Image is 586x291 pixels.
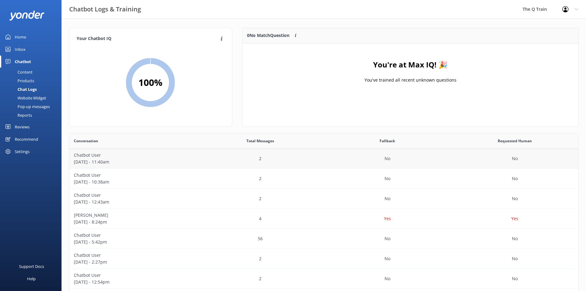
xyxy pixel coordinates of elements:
p: Chatbot User [74,232,192,239]
p: Chatbot User [74,252,192,259]
p: Chatbot User [74,172,192,179]
div: Home [15,31,26,43]
p: No [512,195,518,202]
div: Chat Logs [4,85,37,94]
p: Chatbot User [74,272,192,279]
div: Products [4,76,34,85]
p: No [385,235,390,242]
div: Reports [4,111,32,119]
p: [DATE] - 11:40am [74,159,192,165]
span: Total Messages [246,138,274,144]
div: Support Docs [19,260,44,273]
p: No [385,275,390,282]
p: You've trained all recent unknown questions [364,77,456,83]
h4: You're at Max IQ! 🎉 [373,59,448,71]
p: 4 [259,215,261,222]
div: row [69,269,578,289]
p: No [385,155,390,162]
p: [DATE] - 12:43am [74,199,192,205]
h4: Your Chatbot IQ [77,35,219,42]
div: Recommend [15,133,38,145]
p: No [385,195,390,202]
a: Pop-up messages [4,102,62,111]
div: Settings [15,145,30,158]
span: Conversation [74,138,98,144]
div: row [69,189,578,209]
p: No [512,235,518,242]
p: No [512,275,518,282]
h2: 100 % [138,75,162,90]
div: Pop-up messages [4,102,50,111]
p: Yes [384,215,391,222]
a: Products [4,76,62,85]
p: 2 [259,155,261,162]
div: grid [242,43,578,105]
div: row [69,249,578,269]
span: Fallback [380,138,395,144]
p: No [512,155,518,162]
p: No [385,175,390,182]
p: 56 [258,235,263,242]
div: Chatbot [15,55,31,68]
p: 2 [259,175,261,182]
p: 2 [259,195,261,202]
p: 2 [259,255,261,262]
a: Website Widget [4,94,62,102]
div: Content [4,68,33,76]
p: [PERSON_NAME] [74,212,192,219]
p: Yes [511,215,518,222]
div: row [69,209,578,229]
p: Chatbot User [74,192,192,199]
a: Reports [4,111,62,119]
div: Help [27,273,36,285]
a: Content [4,68,62,76]
a: Chat Logs [4,85,62,94]
span: Requested Human [498,138,532,144]
div: Inbox [15,43,26,55]
div: row [69,229,578,249]
p: No [385,255,390,262]
h3: Chatbot Logs & Training [69,4,141,14]
p: [DATE] - 10:38am [74,179,192,185]
div: Website Widget [4,94,46,102]
div: row [69,149,578,169]
p: [DATE] - 5:42pm [74,239,192,245]
p: No [512,255,518,262]
p: No [512,175,518,182]
div: Reviews [15,121,30,133]
p: Chatbot User [74,152,192,159]
img: yonder-white-logo.png [9,10,45,21]
p: [DATE] - 2:27pm [74,259,192,265]
p: 0 No Match Question [247,32,289,39]
div: row [69,169,578,189]
p: 2 [259,275,261,282]
p: [DATE] - 12:54pm [74,279,192,285]
p: [DATE] - 8:24pm [74,219,192,225]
